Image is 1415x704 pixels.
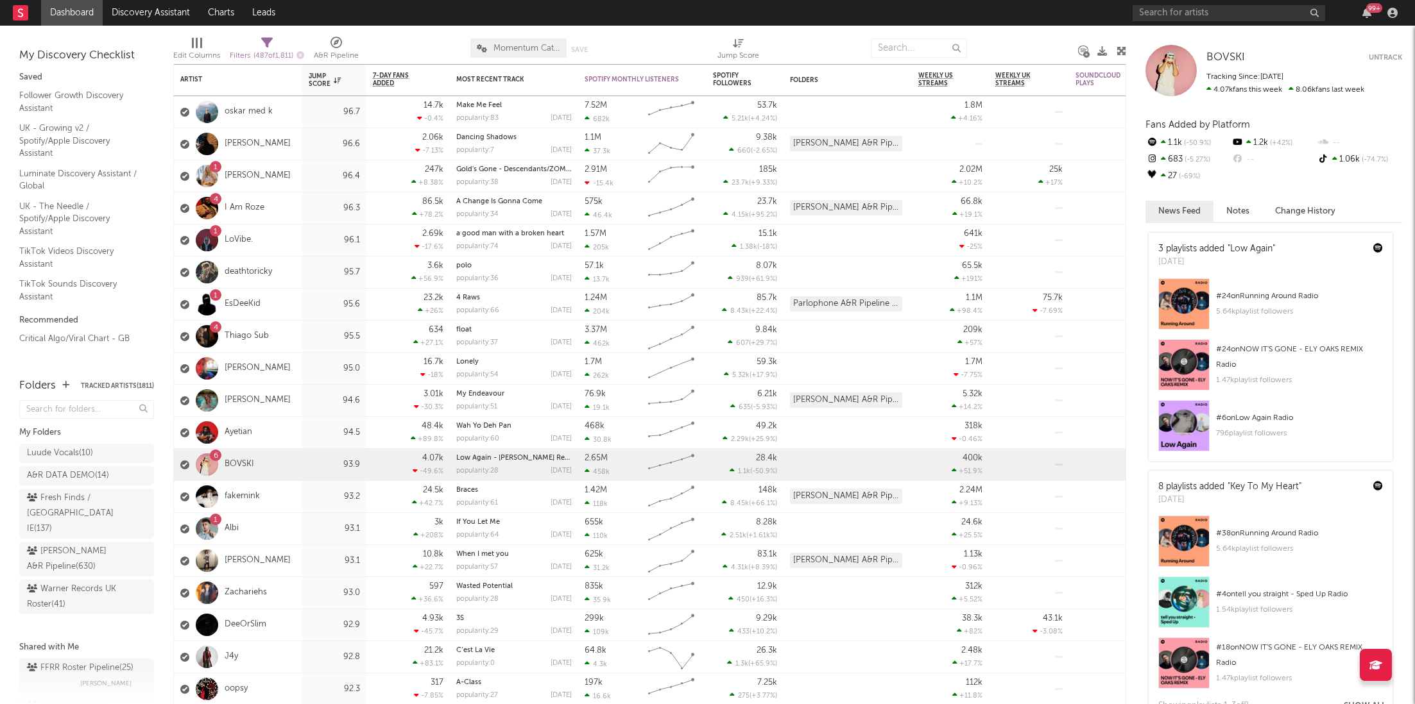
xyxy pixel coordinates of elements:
a: C’est La Vie [456,647,495,654]
a: 4 Raws [456,294,480,301]
div: +98.4 % [950,306,982,315]
div: -- [1231,151,1316,168]
div: 9.38k [756,133,777,142]
a: oskar med k [225,106,273,117]
div: 5.64k playlist followers [1216,541,1383,557]
div: 53.7k [757,101,777,110]
div: Wah Yo Deh Pan [456,423,572,430]
div: A&R Pipeline [314,32,359,69]
div: 27 [1145,168,1231,185]
span: -69 % [1177,173,1200,180]
div: [DATE] [551,403,572,410]
a: Thiago Sub [225,331,269,342]
div: popularity: 37 [456,339,498,346]
div: 205k [585,243,609,251]
a: #4ontell you straight - Sped Up Radio1.54kplaylist followers [1149,576,1393,637]
div: -- [1317,135,1402,151]
a: EsDeeKid [225,299,261,310]
svg: Chart title [642,128,700,160]
div: +26 % [418,306,443,315]
div: 66.8k [961,197,982,206]
div: 683 [1145,151,1231,168]
div: 13.7k [585,275,610,283]
button: Save [571,46,588,53]
div: Folders [19,378,56,394]
a: Wah Yo Deh Pan [456,423,511,430]
div: +89.8 % [411,435,443,443]
div: A&R Pipeline [314,48,359,63]
input: Search... [871,38,967,58]
a: Ayetian [225,427,252,438]
svg: Chart title [642,192,700,224]
a: A&R DATA DEMO(14) [19,466,154,485]
button: News Feed [1145,201,1213,222]
div: 85.7k [757,294,777,302]
div: -7.69 % [1033,306,1063,315]
div: popularity: 34 [456,211,499,218]
a: J4y [225,651,238,662]
svg: Chart title [642,224,700,256]
input: Search for folders... [19,400,154,419]
span: Fans Added by Platform [1145,120,1250,130]
div: +17 % [1038,178,1063,187]
a: TikTok Sounds Discovery Assistant [19,277,141,303]
span: 5.32k [732,372,750,379]
div: ( ) [723,114,777,122]
span: -5.27 % [1183,156,1210,163]
div: +56.9 % [411,274,443,283]
a: If You Let Me [456,519,500,526]
span: 1.38k [740,244,757,251]
div: 1.24M [585,294,607,302]
div: [DATE] [551,179,572,186]
div: [DATE] [551,115,572,122]
div: 25k [1049,165,1063,174]
a: #38onRunning Around Radio5.64kplaylist followers [1149,515,1393,576]
div: ( ) [729,146,777,155]
div: 23.7k [757,197,777,206]
button: 99+ [1362,8,1371,18]
div: 95.6 [309,297,360,312]
div: 209k [963,326,982,334]
div: -25 % [959,242,982,251]
div: popularity: 54 [456,371,499,378]
div: Jump Score [309,72,341,88]
a: float [456,326,472,333]
span: 8.43k [730,308,749,315]
div: 59.3k [757,358,777,366]
svg: Chart title [642,353,700,385]
div: +14.2 % [952,403,982,411]
span: Weekly US Streams [918,72,963,87]
div: [DATE] [551,371,572,378]
span: 8.06k fans last week [1206,86,1364,94]
div: 2.91M [585,165,607,174]
a: DeeOrSlim [225,619,266,630]
a: #24onNOW IT'S GONE - ELY OAKS REMIX Radio1.47kplaylist followers [1149,339,1393,400]
svg: Chart title [642,256,700,289]
div: 5.32k [963,390,982,398]
span: +22.4 % [751,308,775,315]
a: BOVSKI [225,459,254,470]
svg: Chart title [642,417,700,449]
div: float [456,326,572,333]
a: LoVibe. [225,235,253,246]
a: Dancing Shadows [456,134,517,141]
a: Critical Algo/Viral Chart - GB [19,331,141,346]
a: Albi [225,523,239,534]
a: My Endeavour [456,390,504,398]
div: 1.06k [1317,151,1402,168]
div: 94.5 [309,425,360,440]
div: 3.01k [424,390,443,398]
div: ( ) [723,210,777,219]
div: 86.5k [422,197,443,206]
a: UK - The Needle / Spotify/Apple Discovery Assistant [19,199,141,239]
div: ( ) [730,403,777,411]
div: 99 + [1366,3,1382,13]
div: # 38 on Running Around Radio [1216,526,1383,541]
div: a good man with a broken heart [456,230,572,237]
div: 8.07k [756,262,777,270]
div: 318k [965,422,982,430]
div: # 4 on tell you straight - Sped Up Radio [1216,587,1383,602]
a: Lonely [456,358,479,365]
span: 660 [737,147,751,155]
span: -5.93 % [753,404,775,411]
